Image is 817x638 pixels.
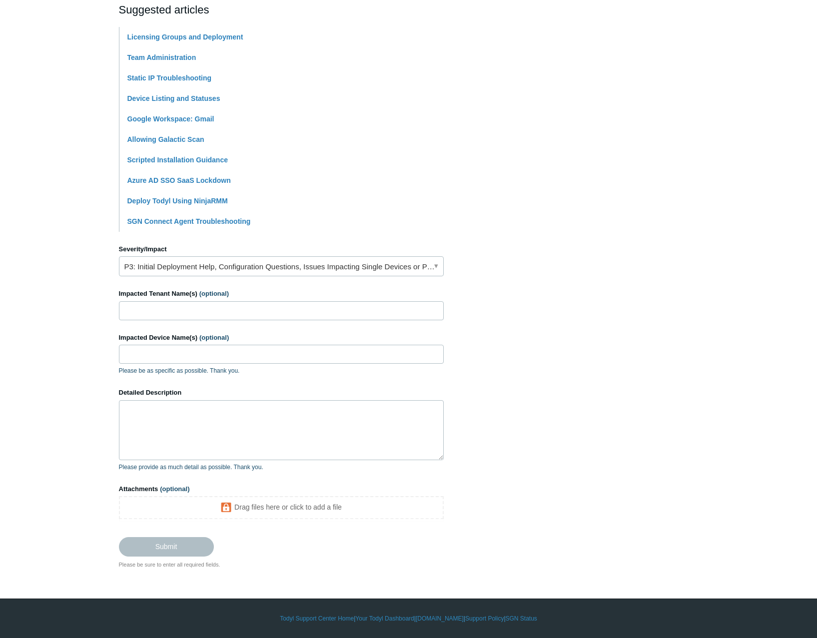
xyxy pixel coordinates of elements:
[119,244,444,254] label: Severity/Impact
[119,388,444,398] label: Detailed Description
[127,53,196,61] a: Team Administration
[355,614,414,623] a: Your Todyl Dashboard
[160,485,189,493] span: (optional)
[119,614,699,623] div: | | | |
[199,334,229,341] span: (optional)
[416,614,464,623] a: [DOMAIN_NAME]
[119,333,444,343] label: Impacted Device Name(s)
[127,74,212,82] a: Static IP Troubleshooting
[119,537,214,556] input: Submit
[119,366,444,375] p: Please be as specific as possible. Thank you.
[119,484,444,494] label: Attachments
[127,156,228,164] a: Scripted Installation Guidance
[280,614,354,623] a: Todyl Support Center Home
[199,290,229,297] span: (optional)
[465,614,504,623] a: Support Policy
[119,561,444,569] div: Please be sure to enter all required fields.
[127,135,204,143] a: Allowing Galactic Scan
[119,1,444,18] h2: Suggested articles
[119,289,444,299] label: Impacted Tenant Name(s)
[127,115,214,123] a: Google Workspace: Gmail
[127,94,220,102] a: Device Listing and Statuses
[506,614,537,623] a: SGN Status
[127,33,243,41] a: Licensing Groups and Deployment
[127,176,231,184] a: Azure AD SSO SaaS Lockdown
[119,463,444,472] p: Please provide as much detail as possible. Thank you.
[127,217,251,225] a: SGN Connect Agent Troubleshooting
[127,197,228,205] a: Deploy Todyl Using NinjaRMM
[119,256,444,276] a: P3: Initial Deployment Help, Configuration Questions, Issues Impacting Single Devices or Past Out...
